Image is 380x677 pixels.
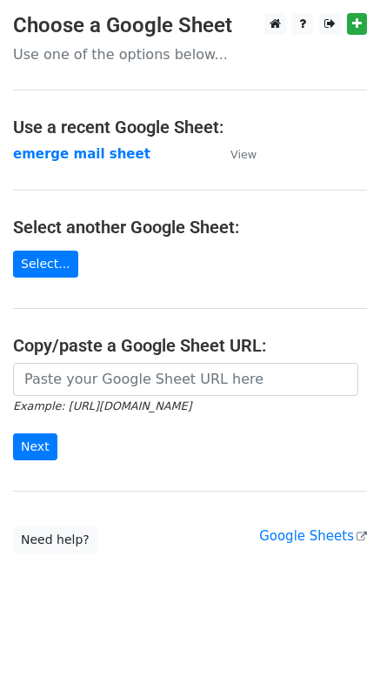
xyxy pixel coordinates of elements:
[13,433,57,460] input: Next
[13,45,367,64] p: Use one of the options below...
[13,526,97,553] a: Need help?
[13,251,78,278] a: Select...
[259,528,367,544] a: Google Sheets
[13,363,358,396] input: Paste your Google Sheet URL here
[13,146,150,162] a: emerge mail sheet
[13,399,191,412] small: Example: [URL][DOMAIN_NAME]
[13,217,367,238] h4: Select another Google Sheet:
[213,146,257,162] a: View
[13,335,367,356] h4: Copy/paste a Google Sheet URL:
[13,13,367,38] h3: Choose a Google Sheet
[13,117,367,137] h4: Use a recent Google Sheet:
[230,148,257,161] small: View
